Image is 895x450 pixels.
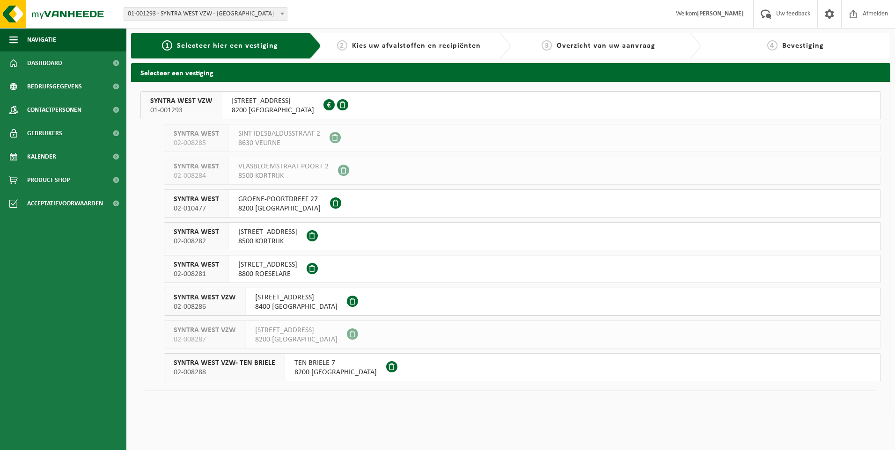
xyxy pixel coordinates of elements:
span: Kies uw afvalstoffen en recipiënten [352,42,481,50]
span: SYNTRA WEST [174,260,219,269]
span: 8200 [GEOGRAPHIC_DATA] [238,204,321,213]
span: 02-008288 [174,368,275,377]
span: [STREET_ADDRESS] [238,260,297,269]
span: [STREET_ADDRESS] [255,293,337,302]
span: 02-008284 [174,171,219,181]
span: SYNTRA WEST VZW [174,293,236,302]
span: Product Shop [27,168,70,192]
span: 02-008281 [174,269,219,279]
span: 8800 ROESELARE [238,269,297,279]
button: SYNTRA WEST VZW 02-008286 [STREET_ADDRESS]8400 [GEOGRAPHIC_DATA] [164,288,881,316]
button: SYNTRA WEST VZW- TEN BRIELE 02-008288 TEN BRIELE 78200 [GEOGRAPHIC_DATA] [164,353,881,381]
span: 02-008285 [174,138,219,148]
strong: [PERSON_NAME] [697,10,744,17]
span: Bedrijfsgegevens [27,75,82,98]
span: 2 [337,40,347,51]
span: 8500 KORTRIJK [238,171,329,181]
span: Dashboard [27,51,62,75]
h2: Selecteer een vestiging [131,63,890,81]
span: Bevestiging [782,42,824,50]
span: 3 [542,40,552,51]
span: Selecteer hier een vestiging [177,42,278,50]
span: SYNTRA WEST VZW- TEN BRIELE [174,358,275,368]
span: [STREET_ADDRESS] [232,96,314,106]
button: SYNTRA WEST 02-008282 [STREET_ADDRESS]8500 KORTRIJK [164,222,881,250]
span: SYNTRA WEST [174,162,219,171]
span: 01-001293 [150,106,213,115]
span: GROENE-POORTDREEF 27 [238,195,321,204]
button: SYNTRA WEST VZW 01-001293 [STREET_ADDRESS]8200 [GEOGRAPHIC_DATA] [140,91,881,119]
span: 01-001293 - SYNTRA WEST VZW - SINT-MICHIELS [124,7,287,21]
span: Gebruikers [27,122,62,145]
span: Navigatie [27,28,56,51]
span: SINT-IDESBALDUSSTRAAT 2 [238,129,320,138]
span: 8200 [GEOGRAPHIC_DATA] [255,335,337,344]
span: Acceptatievoorwaarden [27,192,103,215]
span: TEN BRIELE 7 [294,358,377,368]
span: 02-008287 [174,335,236,344]
span: [STREET_ADDRESS] [238,227,297,237]
span: Kalender [27,145,56,168]
span: SYNTRA WEST [174,129,219,138]
span: 4 [767,40,778,51]
span: [STREET_ADDRESS] [255,326,337,335]
span: SYNTRA WEST VZW [150,96,213,106]
span: SYNTRA WEST VZW [174,326,236,335]
span: 8630 VEURNE [238,138,320,148]
span: 02-008286 [174,302,236,312]
span: 02-008282 [174,237,219,246]
span: Overzicht van uw aanvraag [557,42,655,50]
span: 8500 KORTRIJK [238,237,297,246]
span: 8200 [GEOGRAPHIC_DATA] [232,106,314,115]
span: 02-010477 [174,204,219,213]
button: SYNTRA WEST 02-008281 [STREET_ADDRESS]8800 ROESELARE [164,255,881,283]
span: 1 [162,40,172,51]
span: Contactpersonen [27,98,81,122]
span: 8400 [GEOGRAPHIC_DATA] [255,302,337,312]
span: 8200 [GEOGRAPHIC_DATA] [294,368,377,377]
span: VLASBLOEMSTRAAT POORT 2 [238,162,329,171]
button: SYNTRA WEST 02-010477 GROENE-POORTDREEF 278200 [GEOGRAPHIC_DATA] [164,189,881,218]
span: SYNTRA WEST [174,195,219,204]
span: SYNTRA WEST [174,227,219,237]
